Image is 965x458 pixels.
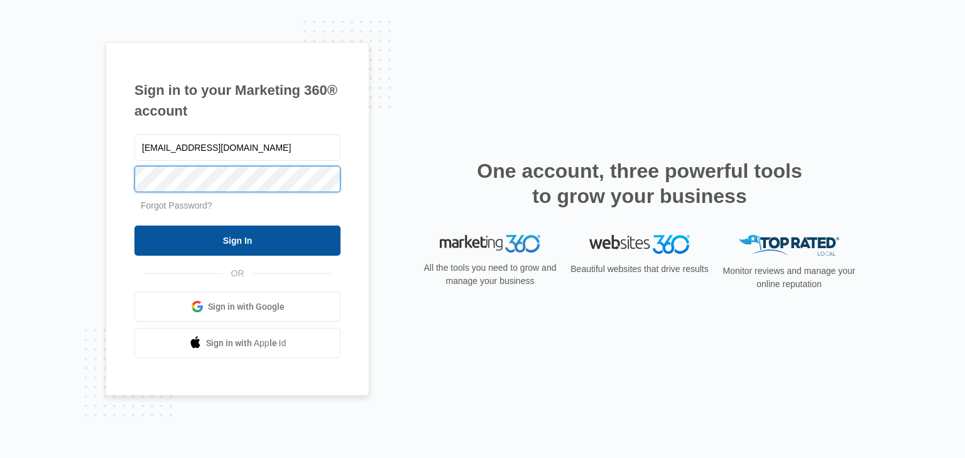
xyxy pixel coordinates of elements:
[222,267,253,280] span: OR
[134,134,341,161] input: Email
[440,235,540,253] img: Marketing 360
[134,292,341,322] a: Sign in with Google
[208,300,285,314] span: Sign in with Google
[134,328,341,358] a: Sign in with Apple Id
[420,261,560,288] p: All the tools you need to grow and manage your business
[739,235,839,256] img: Top Rated Local
[589,235,690,253] img: Websites 360
[141,200,212,210] a: Forgot Password?
[134,226,341,256] input: Sign In
[569,263,710,276] p: Beautiful websites that drive results
[473,158,806,209] h2: One account, three powerful tools to grow your business
[719,264,859,291] p: Monitor reviews and manage your online reputation
[134,80,341,121] h1: Sign in to your Marketing 360® account
[206,337,286,350] span: Sign in with Apple Id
